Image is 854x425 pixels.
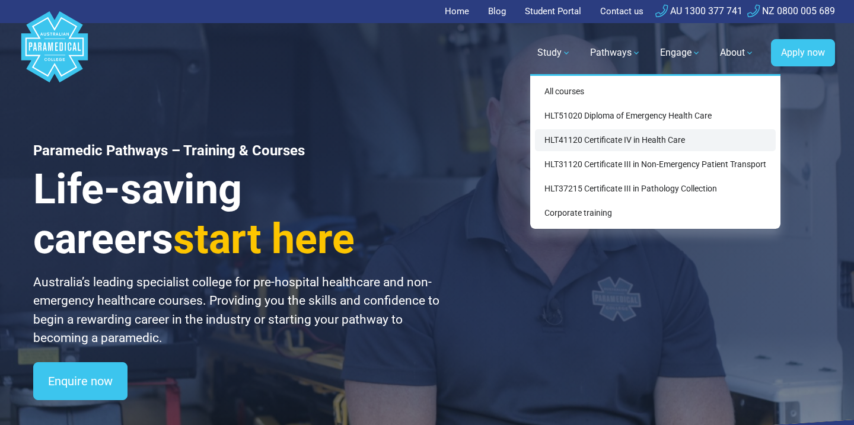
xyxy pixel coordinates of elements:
[530,74,780,229] div: Study
[535,129,776,151] a: HLT41120 Certificate IV in Health Care
[713,36,761,69] a: About
[33,273,441,348] p: Australia’s leading specialist college for pre-hospital healthcare and non-emergency healthcare c...
[19,23,90,83] a: Australian Paramedical College
[535,105,776,127] a: HLT51020 Diploma of Emergency Health Care
[530,36,578,69] a: Study
[535,178,776,200] a: HLT37215 Certificate III in Pathology Collection
[771,39,835,66] a: Apply now
[33,164,441,264] h3: Life-saving careers
[655,5,743,17] a: AU 1300 377 741
[33,362,128,400] a: Enquire now
[747,5,835,17] a: NZ 0800 005 689
[653,36,708,69] a: Engage
[173,215,355,263] span: start here
[33,142,441,159] h1: Paramedic Pathways – Training & Courses
[535,154,776,175] a: HLT31120 Certificate III in Non-Emergency Patient Transport
[583,36,648,69] a: Pathways
[535,81,776,103] a: All courses
[535,202,776,224] a: Corporate training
